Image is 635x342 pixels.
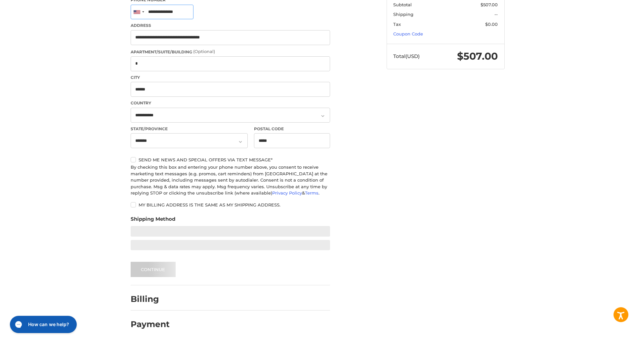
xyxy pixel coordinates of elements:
h1: How can we help? [21,8,63,14]
label: Address [131,23,330,28]
a: Privacy Policy [272,190,302,196]
button: Continue [131,262,176,277]
span: $0.00 [485,22,498,27]
span: -- [494,12,498,17]
label: City [131,75,330,81]
span: Shipping [393,12,413,17]
h2: Payment [131,319,170,329]
label: Apartment/Suite/Building [131,48,330,55]
legend: Shipping Method [131,215,175,226]
h2: Billing [131,294,169,304]
a: Terms [305,190,318,196]
label: State/Province [131,126,248,132]
button: Gorgias live chat [3,2,70,20]
span: $507.00 [457,50,498,62]
label: Postal Code [254,126,330,132]
div: By checking this box and entering your phone number above, you consent to receive marketing text ... [131,164,330,197]
span: Total (USD) [393,53,420,59]
label: Send me news and special offers via text message* [131,157,330,162]
small: (Optional) [193,49,215,54]
label: My billing address is the same as my shipping address. [131,202,330,207]
span: Subtotal [393,2,412,7]
span: Tax [393,22,401,27]
a: Coupon Code [393,31,423,36]
div: United States: +1 [131,5,146,19]
span: $507.00 [481,2,498,7]
label: Country [131,100,330,106]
